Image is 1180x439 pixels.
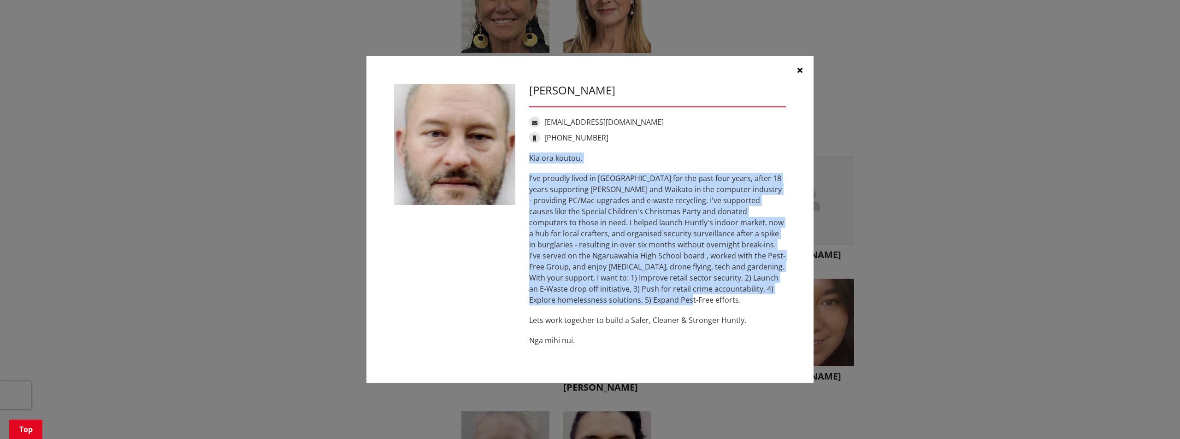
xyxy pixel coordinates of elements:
[394,84,515,205] img: WO-B-HU__PARKER_J__3h2oK
[9,420,42,439] a: Top
[529,335,786,346] p: Nga mihi nui.
[529,152,786,164] p: Kia ora koutou,
[529,173,786,305] p: I've proudly lived in [GEOGRAPHIC_DATA] for the past four years, after 18 years supporting [PERSO...
[544,133,608,143] a: [PHONE_NUMBER]
[1138,400,1171,433] iframe: Messenger Launcher
[529,315,786,326] p: Lets work together to build a Safer, Cleaner & Stronger Huntly.
[544,117,664,127] a: [EMAIL_ADDRESS][DOMAIN_NAME]
[529,84,786,97] h3: [PERSON_NAME]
